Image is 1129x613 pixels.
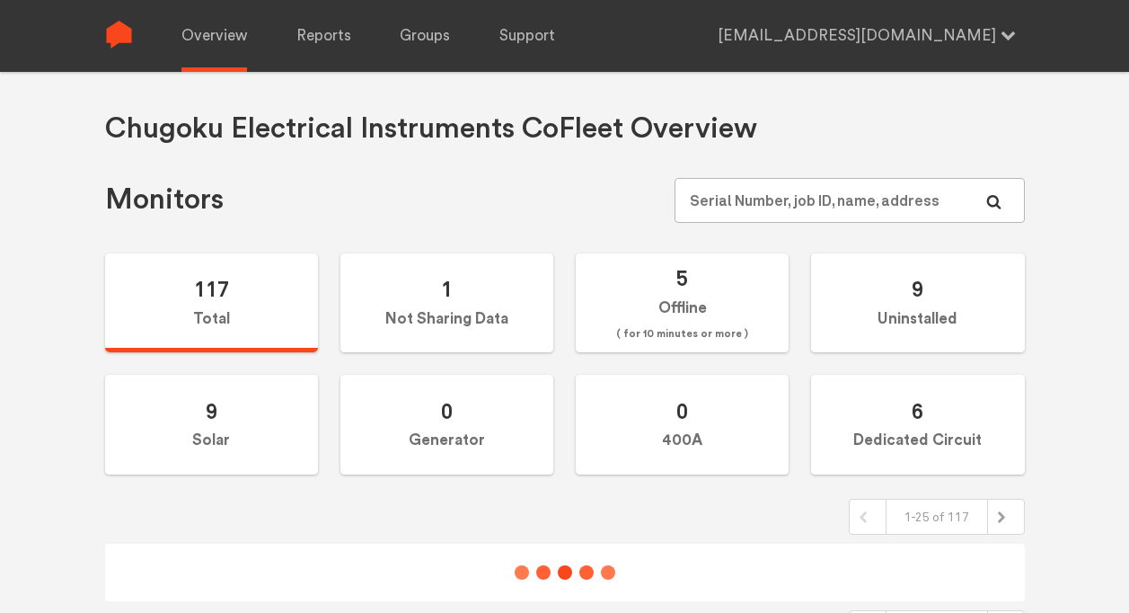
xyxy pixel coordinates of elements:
span: 0 [441,398,453,424]
span: ( for 10 minutes or more ) [616,324,748,345]
span: 1 [441,276,453,302]
div: 1-25 of 117 [886,500,988,534]
input: Serial Number, job ID, name, address [675,178,1024,223]
span: 5 [676,265,688,291]
span: 117 [194,276,229,302]
label: Total [105,253,318,353]
label: Dedicated Circuit [811,375,1024,475]
span: 0 [676,398,688,424]
label: Solar [105,375,318,475]
span: 9 [912,276,923,302]
h1: Monitors [105,182,224,218]
label: Offline [576,253,789,353]
span: 6 [912,398,923,424]
h1: Chugoku Electrical Instruments Co Fleet Overview [105,111,757,147]
span: 9 [206,398,217,424]
label: Uninstalled [811,253,1024,353]
label: 400A [576,375,789,475]
img: Sense Logo [105,21,133,49]
label: Generator [340,375,553,475]
label: Not Sharing Data [340,253,553,353]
